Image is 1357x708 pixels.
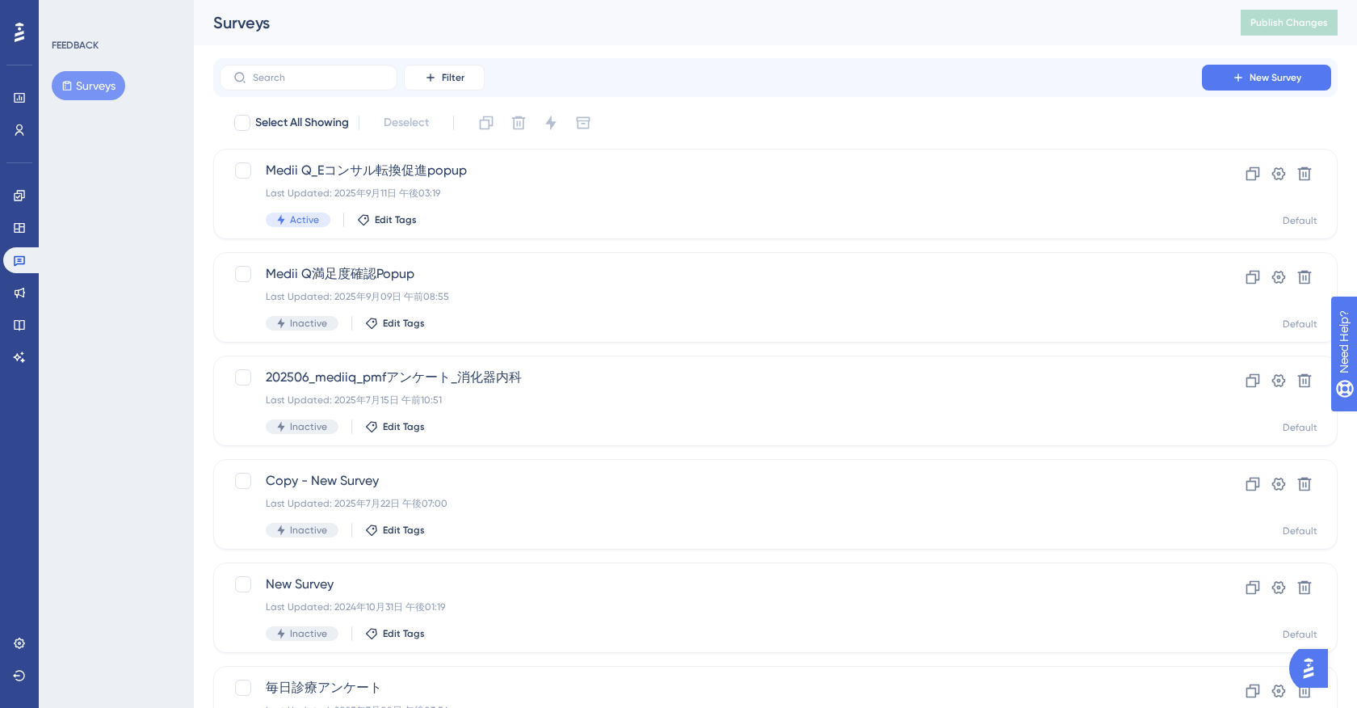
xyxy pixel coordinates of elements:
iframe: UserGuiding AI Assistant Launcher [1289,644,1338,693]
span: Medii Q_Eコンサル転換促進popup [266,161,1156,180]
span: Inactive [290,420,327,433]
div: Last Updated: 2025年7月22日 午後07:00 [266,497,1156,510]
span: 毎日診療アンケート [266,678,1156,697]
span: Publish Changes [1250,16,1328,29]
span: Inactive [290,317,327,330]
button: Edit Tags [365,627,425,640]
span: Need Help? [38,4,101,23]
div: Default [1283,214,1317,227]
div: Default [1283,421,1317,434]
span: Edit Tags [383,627,425,640]
button: Surveys [52,71,125,100]
span: Copy - New Survey [266,471,1156,491]
div: Default [1283,525,1317,537]
div: Default [1283,318,1317,331]
span: Inactive [290,524,327,537]
div: Last Updated: 2025年9月11日 午後03:19 [266,187,1156,200]
span: Select All Showing [255,113,349,133]
span: Deselect [384,113,429,133]
span: Inactive [290,627,327,640]
span: Edit Tags [383,420,425,433]
button: Edit Tags [365,420,425,433]
span: Medii Q満足度確認Popup [266,264,1156,284]
span: New Survey [266,575,1156,594]
button: Edit Tags [357,213,417,226]
div: Last Updated: 2025年9月09日 午前08:55 [266,290,1156,303]
button: New Survey [1202,65,1331,91]
span: New Survey [1250,71,1301,84]
button: Edit Tags [365,524,425,537]
span: Edit Tags [383,317,425,330]
div: FEEDBACK [52,39,99,52]
button: Deselect [369,108,443,137]
span: Active [290,213,319,226]
div: Default [1283,628,1317,641]
span: 202506_mediiq_pmfアンケート_消化器内科 [266,368,1156,387]
div: Surveys [213,11,1200,34]
button: Edit Tags [365,317,425,330]
div: Last Updated: 2025年7月15日 午前10:51 [266,394,1156,407]
span: Edit Tags [375,213,417,226]
button: Filter [404,65,485,91]
input: Search [253,72,384,83]
span: Edit Tags [383,524,425,537]
span: Filter [442,71,464,84]
button: Publish Changes [1241,10,1338,36]
div: Last Updated: 2024年10月31日 午後01:19 [266,601,1156,613]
